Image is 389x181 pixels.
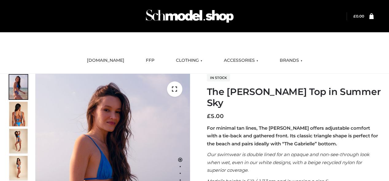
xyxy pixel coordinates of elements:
a: [DOMAIN_NAME] [82,54,129,67]
img: 5.Alex-top_CN-1-1_1-1.jpg [9,102,28,126]
span: £ [207,113,211,120]
img: 3.Alex-top_CN-1-1-2.jpg [9,156,28,180]
a: ACCESSORIES [219,54,263,67]
bdi: 0.00 [353,14,364,18]
img: 4.Alex-top_CN-1-1-2.jpg [9,129,28,153]
a: CLOTHING [171,54,207,67]
bdi: 5.00 [207,113,224,120]
span: £ [353,14,356,18]
a: FFP [141,54,159,67]
a: BRANDS [275,54,307,67]
a: £0.00 [353,14,364,18]
h1: The [PERSON_NAME] Top in Summer Sky [207,86,382,108]
span: In stock [207,74,230,81]
em: Our swimwear is double lined for an opaque and non-see-through look when wet, even in our white d... [207,151,369,173]
strong: For minimal tan lines, The [PERSON_NAME] offers adjustable comfort with a tie-back and gathered f... [207,125,378,147]
img: 1.Alex-top_SS-1_4464b1e7-c2c9-4e4b-a62c-58381cd673c0-1.jpg [9,75,28,99]
img: Schmodel Admin 964 [144,4,236,28]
